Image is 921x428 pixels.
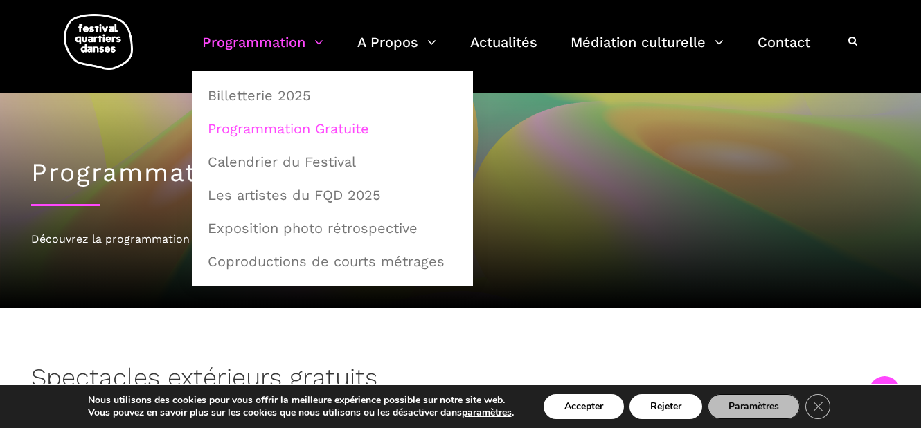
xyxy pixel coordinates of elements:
img: logo-fqd-med [64,14,133,70]
a: Les artistes du FQD 2025 [199,179,465,211]
h3: Spectacles extérieurs gratuits [31,363,377,398]
button: Accepter [544,394,624,419]
a: Contact [758,30,810,71]
a: Programmation [202,30,323,71]
a: Programmation Gratuite [199,113,465,145]
a: Coproductions de courts métrages [199,245,465,277]
a: A Propos [357,30,436,71]
a: Exposition photo rétrospective [199,212,465,244]
button: Close GDPR Cookie Banner [805,394,830,419]
a: Médiation culturelle [571,30,724,71]
a: Calendrier du Festival [199,146,465,178]
p: Vous pouvez en savoir plus sur les cookies que nous utilisons ou les désactiver dans . [88,407,514,419]
button: Rejeter [629,394,702,419]
div: Découvrez la programmation 2025 du Festival Quartiers Danses ! [31,230,890,248]
button: paramètres [462,407,512,419]
h1: Programmation gratuite 2025 [31,158,890,188]
button: Paramètres [708,394,800,419]
p: Nous utilisons des cookies pour vous offrir la meilleure expérience possible sur notre site web. [88,394,514,407]
a: Actualités [470,30,537,71]
a: Billetterie 2025 [199,80,465,111]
